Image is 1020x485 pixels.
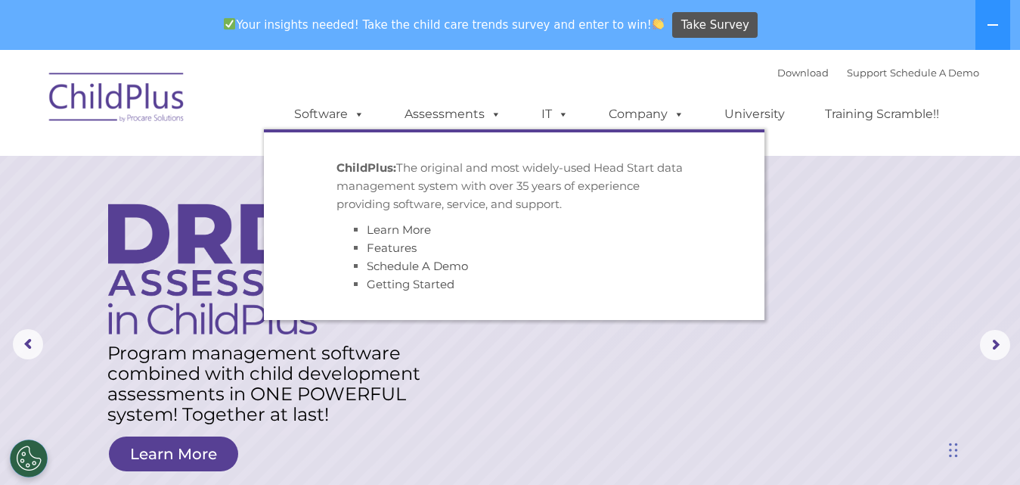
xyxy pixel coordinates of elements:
[810,99,954,129] a: Training Scramble!!
[218,10,671,39] span: Your insights needed! Take the child care trends survey and enter to win!
[367,241,417,255] a: Features
[709,99,800,129] a: University
[107,343,434,424] rs-layer: Program management software combined with child development assessments in ONE POWERFUL system! T...
[653,18,664,30] img: 👏
[526,99,584,129] a: IT
[42,62,193,138] img: ChildPlus by Procare Solutions
[847,67,887,79] a: Support
[777,67,979,79] font: |
[367,222,431,237] a: Learn More
[672,12,758,39] a: Take Survey
[389,99,516,129] a: Assessments
[210,162,274,173] span: Phone number
[336,159,692,213] p: The original and most widely-used Head Start data management system with over 35 years of experie...
[367,259,468,273] a: Schedule A Demo
[10,440,48,477] button: Cookies Settings
[944,412,1020,485] iframe: Chat Widget
[890,67,979,79] a: Schedule A Demo
[594,99,699,129] a: Company
[224,18,235,30] img: ✅
[949,427,958,473] div: Drag
[681,12,749,39] span: Take Survey
[279,99,380,129] a: Software
[210,100,256,111] span: Last name
[777,67,829,79] a: Download
[367,277,454,291] a: Getting Started
[109,437,238,471] a: Learn More
[108,204,376,334] img: DRDP Assessment in ChildPlus
[336,160,396,175] strong: ChildPlus:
